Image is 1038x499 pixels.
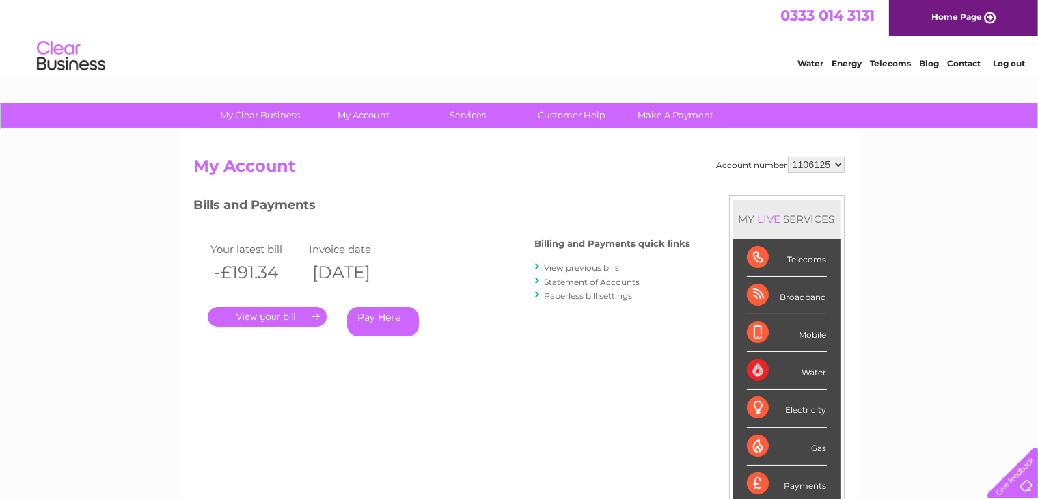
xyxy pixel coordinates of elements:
[308,103,420,128] a: My Account
[515,103,628,128] a: Customer Help
[305,258,404,286] th: [DATE]
[545,277,640,287] a: Statement of Accounts
[717,157,845,173] div: Account number
[194,157,845,183] h2: My Account
[747,352,827,390] div: Water
[747,277,827,314] div: Broadband
[208,307,327,327] a: .
[993,58,1025,68] a: Log out
[747,390,827,427] div: Electricity
[411,103,524,128] a: Services
[747,428,827,466] div: Gas
[733,200,841,239] div: MY SERVICES
[619,103,732,128] a: Make A Payment
[545,262,620,273] a: View previous bills
[208,258,306,286] th: -£191.34
[305,240,404,258] td: Invoice date
[919,58,939,68] a: Blog
[535,239,691,249] h4: Billing and Payments quick links
[780,7,875,24] a: 0333 014 3131
[347,307,419,336] a: Pay Here
[832,58,862,68] a: Energy
[755,213,784,226] div: LIVE
[197,8,843,66] div: Clear Business is a trading name of Verastar Limited (registered in [GEOGRAPHIC_DATA] No. 3667643...
[947,58,981,68] a: Contact
[36,36,106,77] img: logo.png
[545,291,633,301] a: Paperless bill settings
[797,58,823,68] a: Water
[208,240,306,258] td: Your latest bill
[194,195,691,219] h3: Bills and Payments
[870,58,911,68] a: Telecoms
[747,239,827,277] div: Telecoms
[747,314,827,352] div: Mobile
[204,103,316,128] a: My Clear Business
